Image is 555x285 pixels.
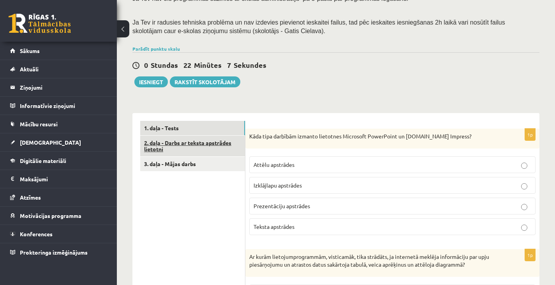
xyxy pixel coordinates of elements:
[254,202,310,209] span: Prezentāciju apstrādes
[10,225,107,243] a: Konferences
[194,60,222,69] span: Minūtes
[10,170,107,188] a: Maksājumi
[525,128,536,141] p: 1p
[20,78,107,96] legend: Ziņojumi
[254,182,302,189] span: Izklājlapu apstrādes
[227,60,231,69] span: 7
[20,212,81,219] span: Motivācijas programma
[20,65,39,73] span: Aktuāli
[10,42,107,60] a: Sākums
[10,97,107,115] a: Informatīvie ziņojumi
[151,60,178,69] span: Stundas
[20,249,88,256] span: Proktoringa izmēģinājums
[183,60,191,69] span: 22
[20,157,66,164] span: Digitālie materiāli
[20,139,81,146] span: [DEMOGRAPHIC_DATA]
[521,225,527,231] input: Teksta apstrādes
[20,170,107,188] legend: Maksājumi
[254,223,294,230] span: Teksta apstrādes
[134,76,168,87] button: Iesniegt
[170,76,240,87] a: Rakstīt skolotājam
[20,230,53,237] span: Konferences
[10,152,107,170] a: Digitālie materiāli
[249,253,497,268] p: Ar kurām lietojumprogrammām, visticamāk, tika strādāts, ja internetā meklēja informāciju par upju...
[20,97,107,115] legend: Informatīvie ziņojumi
[20,120,58,127] span: Mācību resursi
[20,47,40,54] span: Sākums
[20,194,41,201] span: Atzīmes
[9,14,71,33] a: Rīgas 1. Tālmācības vidusskola
[140,121,245,135] a: 1. daļa - Tests
[140,157,245,171] a: 3. daļa - Mājas darbs
[10,78,107,96] a: Ziņojumi
[10,115,107,133] a: Mācību resursi
[144,60,148,69] span: 0
[10,188,107,206] a: Atzīmes
[521,183,527,189] input: Izklājlapu apstrādes
[10,60,107,78] a: Aktuāli
[521,163,527,169] input: Attēlu apstrādes
[10,207,107,225] a: Motivācijas programma
[249,133,497,140] p: Kāda tipa darbībām izmanto lietotnes Microsoft PowerPoint un [DOMAIN_NAME] Impress?
[525,249,536,261] p: 1p
[140,136,245,157] a: 2. daļa - Darbs ar teksta apstrādes lietotni
[10,243,107,261] a: Proktoringa izmēģinājums
[10,133,107,151] a: [DEMOGRAPHIC_DATA]
[132,46,180,52] a: Parādīt punktu skalu
[132,19,505,34] span: Ja Tev ir radusies tehniska problēma un nav izdevies pievienot ieskaitei failus, tad pēc ieskaite...
[234,60,266,69] span: Sekundes
[254,161,294,168] span: Attēlu apstrādes
[521,204,527,210] input: Prezentāciju apstrādes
